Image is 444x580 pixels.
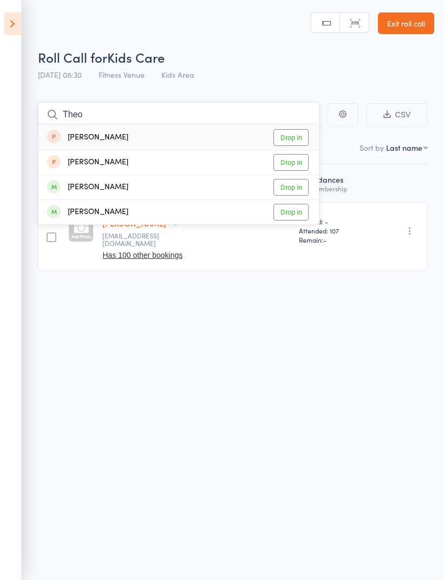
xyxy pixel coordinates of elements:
[360,142,384,153] label: Sort by
[323,235,327,244] span: -
[99,69,145,80] span: Fitness Venue
[273,179,309,196] a: Drop in
[299,217,369,226] span: Booked: -
[47,206,128,218] div: [PERSON_NAME]
[47,156,128,169] div: [PERSON_NAME]
[47,181,128,194] div: [PERSON_NAME]
[386,142,422,153] div: Last name
[38,48,107,66] span: Roll Call for
[161,69,194,80] span: Kids Area
[38,102,319,127] input: Search by name
[299,235,369,244] span: Remain:
[38,69,82,80] span: [DATE] 08:30
[273,154,309,171] a: Drop in
[47,131,128,144] div: [PERSON_NAME]
[107,48,165,66] span: Kids Care
[273,204,309,221] a: Drop in
[102,232,173,248] small: kids@fitnessvenue.com.au
[295,169,373,197] div: Atten­dances
[102,251,182,259] button: Has 100 other bookings
[273,129,309,146] a: Drop in
[299,185,369,192] div: for membership
[378,12,434,34] a: Exit roll call
[366,103,428,126] button: CSV
[299,226,369,235] span: Attended: 107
